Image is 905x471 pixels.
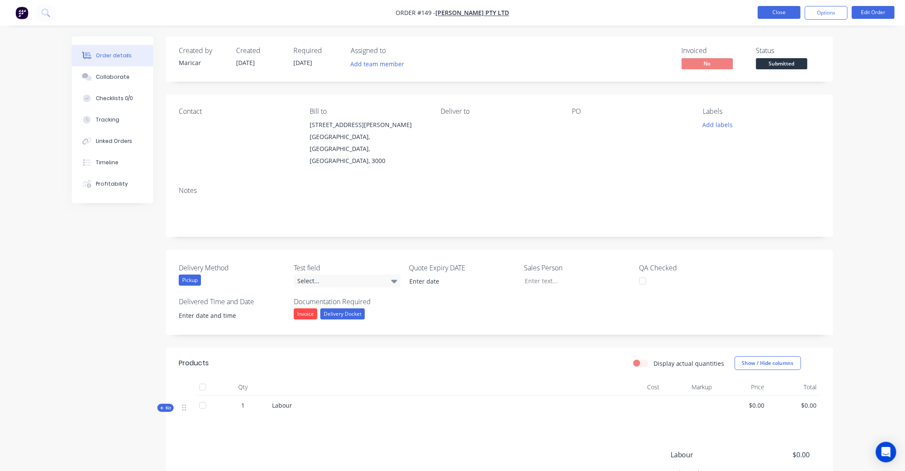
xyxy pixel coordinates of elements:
[716,379,768,396] div: Price
[396,9,436,17] span: Order #149 -
[96,180,128,188] div: Profitability
[572,107,689,116] div: PO
[756,58,807,71] button: Submitted
[747,450,810,460] span: $0.00
[768,379,821,396] div: Total
[72,152,153,173] button: Timeline
[310,107,427,116] div: Bill to
[682,58,733,69] span: No
[698,119,737,130] button: Add labels
[294,296,401,307] label: Documentation Required
[179,358,209,368] div: Products
[241,401,245,410] span: 1
[758,6,801,19] button: Close
[293,47,340,55] div: Required
[96,52,132,59] div: Order details
[772,401,817,410] span: $0.00
[719,401,765,410] span: $0.00
[72,66,153,88] button: Collaborate
[15,6,28,19] img: Factory
[682,47,746,55] div: Invoiced
[663,379,716,396] div: Markup
[179,296,286,307] label: Delivered Time and Date
[852,6,895,19] button: Edit Order
[671,450,747,460] span: Labour
[96,137,133,145] div: Linked Orders
[72,173,153,195] button: Profitability
[756,58,807,69] span: Submitted
[272,401,292,409] span: Labour
[294,263,401,273] label: Test field
[217,379,269,396] div: Qty
[436,9,509,17] a: [PERSON_NAME] Pty Ltd
[96,95,133,102] div: Checklists 0/0
[294,275,401,287] div: Select...
[310,119,427,167] div: [STREET_ADDRESS][PERSON_NAME][GEOGRAPHIC_DATA], [GEOGRAPHIC_DATA], [GEOGRAPHIC_DATA], 3000
[179,187,820,195] div: Notes
[639,263,746,273] label: QA Checked
[524,263,631,273] label: Sales Person
[236,47,283,55] div: Created
[403,275,510,288] input: Enter date
[351,47,436,55] div: Assigned to
[310,131,427,167] div: [GEOGRAPHIC_DATA], [GEOGRAPHIC_DATA], [GEOGRAPHIC_DATA], 3000
[805,6,848,20] button: Options
[611,379,663,396] div: Cost
[160,405,171,411] span: Kit
[876,442,896,462] div: Open Intercom Messenger
[179,58,226,67] div: Maricar
[72,88,153,109] button: Checklists 0/0
[179,263,286,273] label: Delivery Method
[654,359,725,368] label: Display actual quantities
[96,159,118,166] div: Timeline
[236,59,255,67] span: [DATE]
[179,107,296,116] div: Contact
[441,107,558,116] div: Deliver to
[320,308,365,320] div: Delivery Docket
[346,58,409,70] button: Add team member
[72,45,153,66] button: Order details
[72,109,153,130] button: Tracking
[173,309,280,322] input: Enter date and time
[179,275,201,286] div: Pickup
[293,59,312,67] span: [DATE]
[96,116,119,124] div: Tracking
[310,119,427,131] div: [STREET_ADDRESS][PERSON_NAME]
[294,308,317,320] div: Invoice
[96,73,130,81] div: Collaborate
[735,356,801,370] button: Show / Hide columns
[72,130,153,152] button: Linked Orders
[157,404,174,412] div: Kit
[756,47,820,55] div: Status
[703,107,820,116] div: Labels
[179,47,226,55] div: Created by
[409,263,516,273] label: Quote Expiry DATE
[351,58,409,70] button: Add team member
